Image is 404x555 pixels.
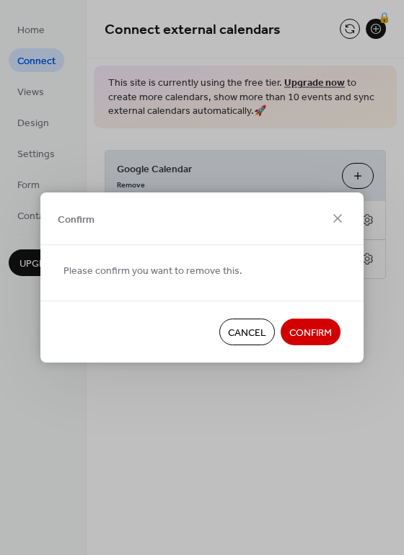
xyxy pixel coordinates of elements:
span: Confirm [289,326,332,341]
span: Please confirm you want to remove this. [63,264,242,279]
span: Cancel [228,326,266,341]
button: Confirm [281,319,341,345]
button: Cancel [219,319,275,345]
span: Confirm [58,212,95,227]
